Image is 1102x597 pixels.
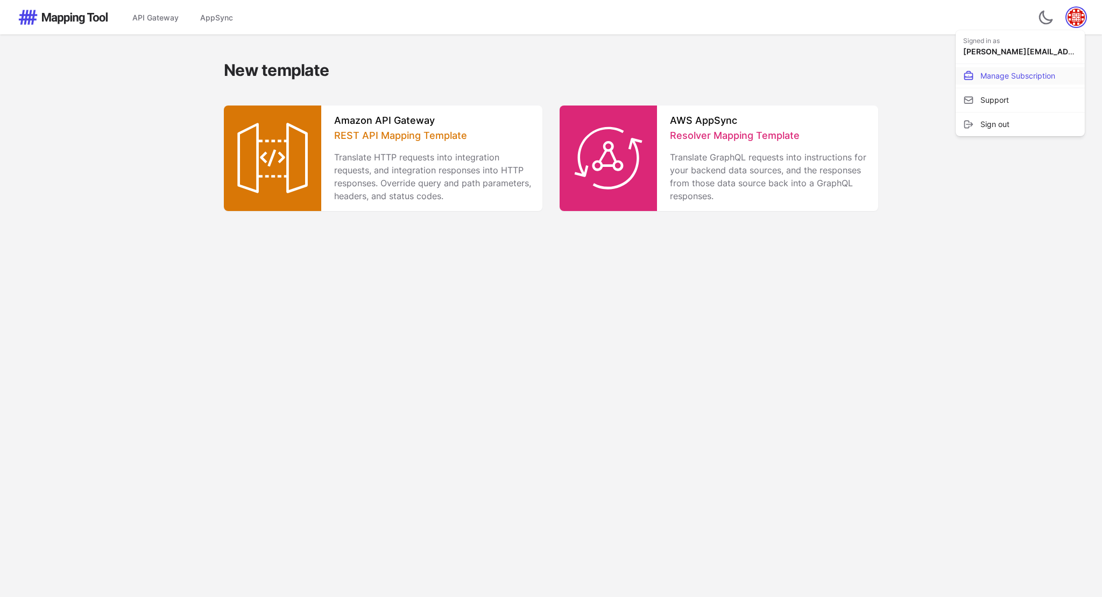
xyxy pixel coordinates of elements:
[224,60,878,80] h2: New template
[956,92,1085,109] a: Support
[224,106,542,211] a: Amazon API GatewayREST API Mapping TemplateTranslate HTTP requests into integration requests, and...
[963,37,1077,45] span: Signed in as
[334,129,467,142] span: REST API Mapping Template
[1068,9,1085,26] img: Gravatar for ken@cherasaro.com
[956,67,1085,85] a: Manage Subscription
[560,106,878,211] a: AWS AppSyncResolver Mapping TemplateTranslate GraphQL requests into instructions for your backend...
[670,114,870,127] h3: AWS AppSync
[17,9,109,26] img: Mapping Tool
[334,151,534,202] p: Translate HTTP requests into integration requests, and integration responses into HTTP responses....
[334,114,534,127] h3: Amazon API Gateway
[956,116,1085,133] a: Sign out
[670,151,870,202] p: Translate GraphQL requests into instructions for your backend data sources, and the responses fro...
[670,129,800,142] span: Resolver Mapping Template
